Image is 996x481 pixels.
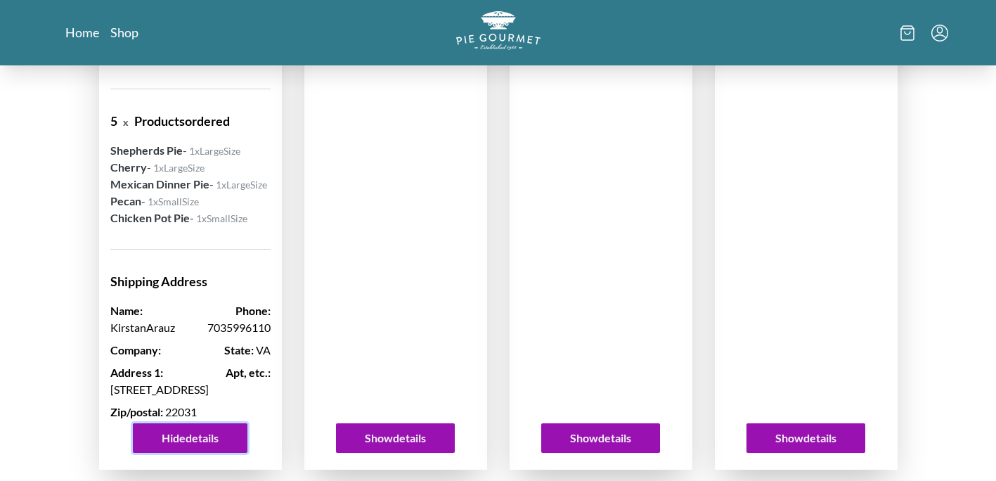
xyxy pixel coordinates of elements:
button: More Details [336,423,455,453]
span: State: [224,343,254,357]
span: Cherry [110,160,147,174]
span: Mexican Dinner Pie [110,177,209,191]
a: Shop [110,24,138,41]
button: More Details [746,423,865,453]
img: logo [456,11,541,50]
button: Menu [931,25,948,41]
span: Zip/postal: [110,405,163,418]
span: 1 x Large Size [216,179,267,191]
h1: Shipping Address [110,272,271,291]
p: 22031 [110,404,271,421]
span: 1 x Large Size [189,145,240,157]
span: x [123,116,129,128]
span: 1 x Small Size [196,212,247,224]
a: Home [65,24,99,41]
p: - [110,176,271,193]
a: Logo [456,11,541,54]
span: 1 x Small Size [148,195,199,207]
p: KirstanArauz [110,302,179,336]
span: Chicken Pot Pie [110,211,190,224]
span: Name: [110,304,143,317]
p: VA [202,342,271,359]
p: - [110,142,271,159]
span: Apt, etc.: [226,366,271,379]
span: Shepherds Pie [110,143,183,157]
p: - [110,193,271,210]
h1: 5 Products ordered [110,112,271,131]
p: - [110,159,271,176]
p: [STREET_ADDRESS] [110,364,179,398]
button: More Details [133,423,247,453]
span: 1 x Large Size [153,162,205,174]
button: More Details [541,423,660,453]
span: Pecan [110,194,141,207]
span: Phone: [235,304,271,317]
span: Address 1: [110,366,163,379]
span: Company: [110,343,161,357]
p: - [110,210,271,226]
p: 7035996110 [202,302,271,336]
